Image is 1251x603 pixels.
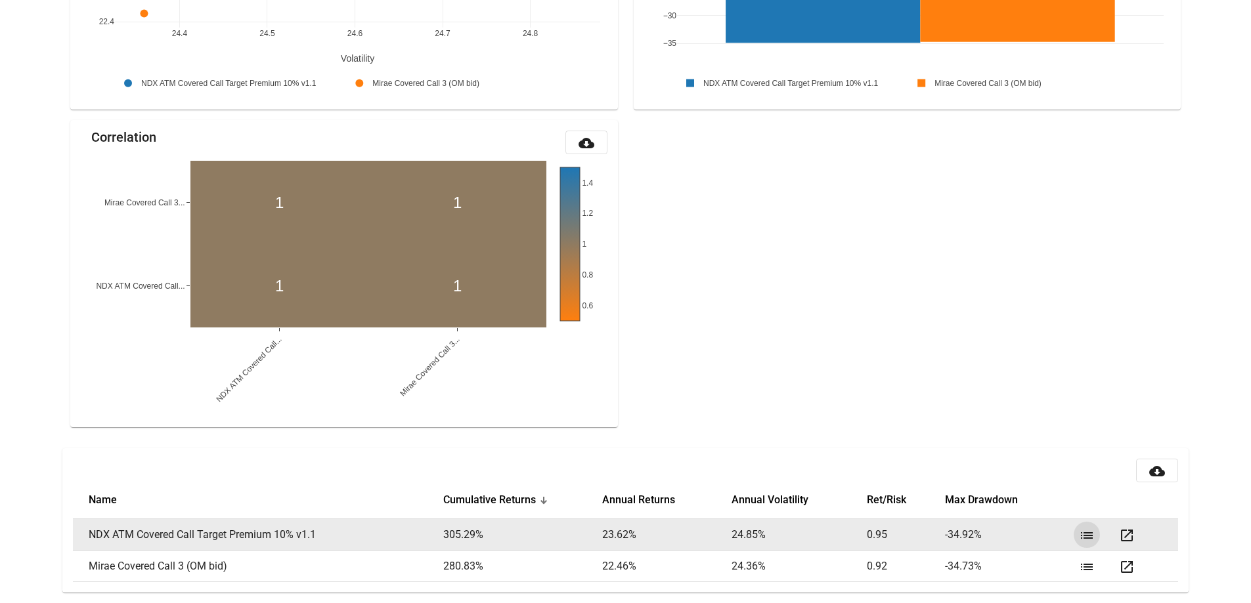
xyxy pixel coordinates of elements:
[1149,463,1165,479] mat-icon: cloud_download
[1119,559,1135,575] mat-icon: open_in_new
[443,551,602,582] td: 280.83 %
[732,519,867,551] td: 24.85 %
[732,551,867,582] td: 24.36 %
[89,493,117,507] button: Change sorting for strategy_name
[945,493,1018,507] button: Change sorting for Max_Drawdown
[1119,528,1135,543] mat-icon: open_in_new
[602,519,732,551] td: 23.62 %
[867,551,945,582] td: 0.92
[73,551,443,582] td: Mirae Covered Call 3 (OM bid)
[867,493,906,507] button: Change sorting for Efficient_Frontier
[91,131,156,144] mat-card-title: Correlation
[1079,528,1095,543] mat-icon: list
[443,493,536,507] button: Change sorting for Cum_Returns_Final
[732,493,808,507] button: Change sorting for Annual_Volatility
[73,519,443,551] td: NDX ATM Covered Call Target Premium 10% v1.1
[867,519,945,551] td: 0.95
[579,135,594,151] mat-icon: cloud_download
[1079,559,1095,575] mat-icon: list
[945,551,1074,582] td: -34.73 %
[602,493,675,507] button: Change sorting for Annual_Returns
[443,519,602,551] td: 305.29 %
[945,519,1074,551] td: -34.92 %
[602,551,732,582] td: 22.46 %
